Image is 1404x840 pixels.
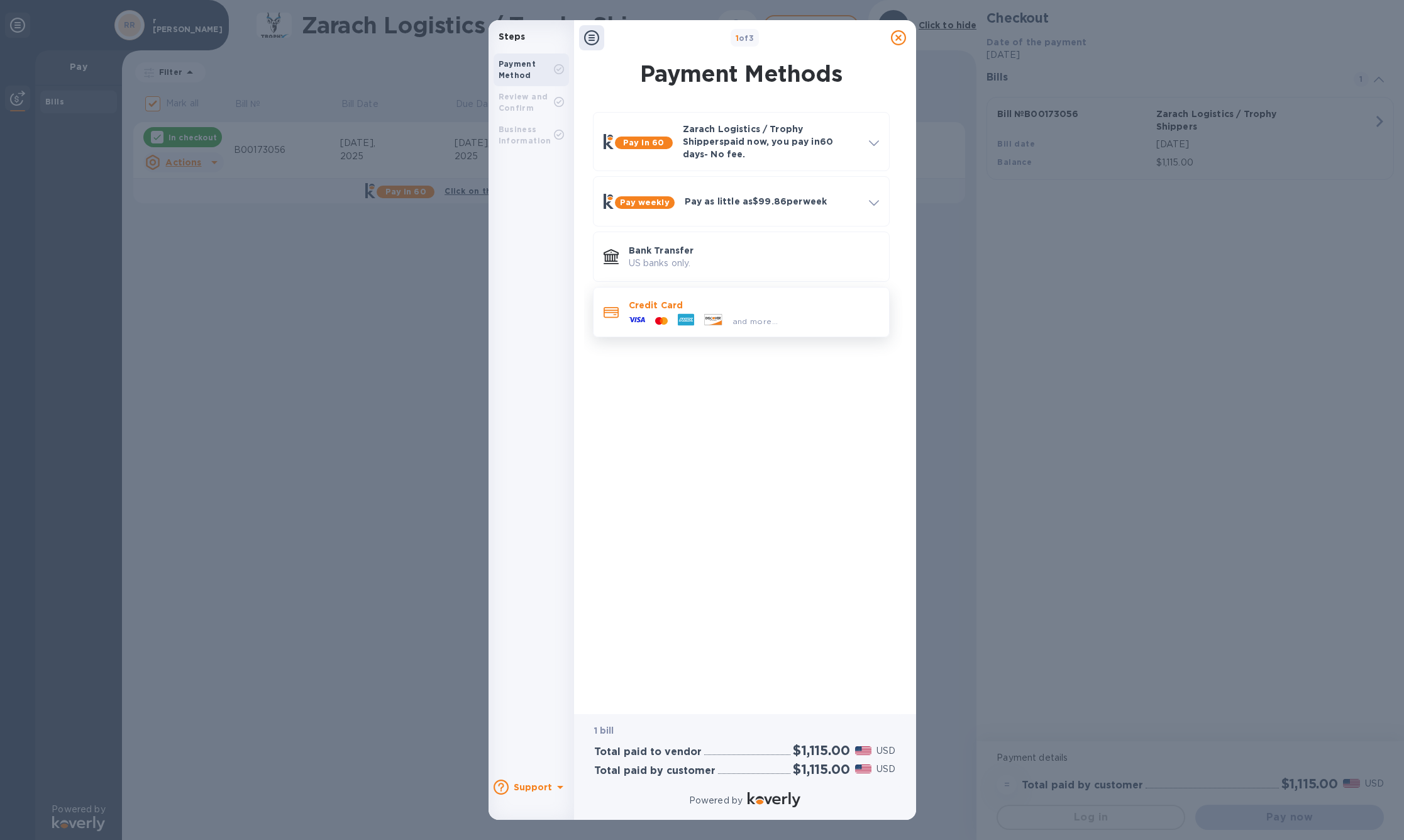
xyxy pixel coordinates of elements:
span: and more... [732,316,778,326]
b: Support [514,782,553,792]
p: US banks only. [629,257,879,270]
img: USD [855,746,872,755]
img: Logo [748,792,800,807]
h3: Total paid by customer [594,765,716,777]
span: 1 [736,33,739,43]
p: USD [876,763,895,776]
p: Powered by [689,794,743,807]
h3: Total paid to vendor [594,746,702,758]
p: USD [876,744,895,758]
img: USD [855,764,872,773]
b: Pay in 60 [623,138,664,147]
p: Credit Card [629,299,879,311]
p: Pay as little as $99.86 per week [685,195,859,208]
h1: Payment Methods [590,60,892,87]
h2: $1,115.00 [793,761,849,777]
b: Payment Method [499,59,536,80]
b: Pay weekly [620,198,670,207]
b: Steps [499,31,526,42]
p: Zarach Logistics / Trophy Shippers paid now, you pay in 60 days - No fee. [683,123,859,160]
b: Business Information [499,125,551,145]
b: of 3 [736,33,755,43]
b: 1 bill [594,725,614,736]
p: Bank Transfer [629,244,879,257]
h2: $1,115.00 [793,742,849,758]
b: Review and Confirm [499,92,548,113]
